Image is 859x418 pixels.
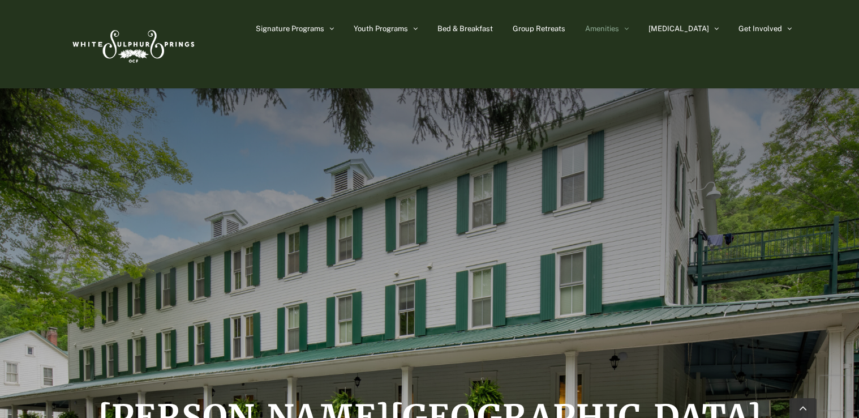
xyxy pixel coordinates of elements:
[354,25,408,32] span: Youth Programs
[513,25,565,32] span: Group Retreats
[437,25,493,32] span: Bed & Breakfast
[738,25,782,32] span: Get Involved
[256,25,324,32] span: Signature Programs
[648,25,709,32] span: [MEDICAL_DATA]
[585,25,619,32] span: Amenities
[67,18,197,71] img: White Sulphur Springs Logo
